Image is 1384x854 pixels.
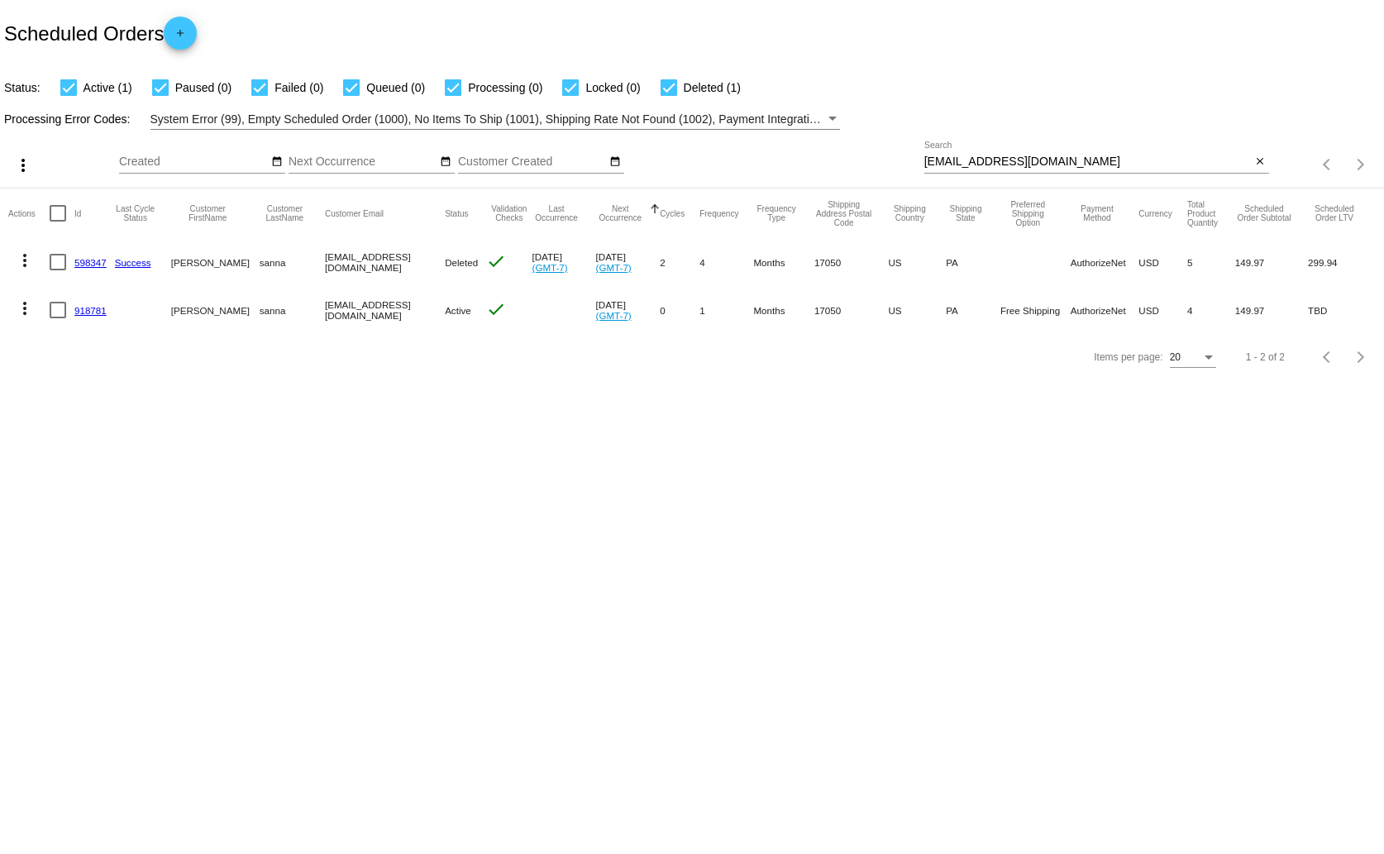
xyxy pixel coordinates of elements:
[1344,341,1377,374] button: Next page
[888,238,946,286] mat-cell: US
[1235,238,1308,286] mat-cell: 149.97
[660,238,699,286] mat-cell: 2
[1071,204,1124,222] button: Change sorting for PaymentMethod.Type
[1071,286,1139,334] mat-cell: AuthorizeNet
[814,286,889,334] mat-cell: 17050
[1344,148,1377,181] button: Next page
[532,238,596,286] mat-cell: [DATE]
[119,155,268,169] input: Created
[684,78,741,98] span: Deleted (1)
[1252,154,1269,171] button: Clear
[660,208,685,218] button: Change sorting for Cycles
[1187,286,1235,334] mat-cell: 4
[8,188,50,238] mat-header-cell: Actions
[84,78,132,98] span: Active (1)
[814,238,889,286] mat-cell: 17050
[4,81,41,94] span: Status:
[171,238,260,286] mat-cell: [PERSON_NAME]
[74,305,107,316] a: 918781
[532,262,568,273] a: (GMT-7)
[532,204,581,222] button: Change sorting for LastOccurrenceUtc
[74,208,81,218] button: Change sorting for Id
[596,310,632,321] a: (GMT-7)
[1254,155,1266,169] mat-icon: close
[260,286,325,334] mat-cell: sanna
[924,155,1252,169] input: Search
[325,286,445,334] mat-cell: [EMAIL_ADDRESS][DOMAIN_NAME]
[289,155,437,169] input: Next Occurrence
[486,188,532,238] mat-header-cell: Validation Checks
[1187,238,1235,286] mat-cell: 5
[1311,148,1344,181] button: Previous page
[946,286,1000,334] mat-cell: PA
[1000,200,1056,227] button: Change sorting for PreferredShippingOption
[115,204,156,222] button: Change sorting for LastProcessingCycleId
[1308,238,1376,286] mat-cell: 299.94
[468,78,542,98] span: Processing (0)
[458,155,607,169] input: Customer Created
[596,262,632,273] a: (GMT-7)
[1308,286,1376,334] mat-cell: TBD
[171,286,260,334] mat-cell: [PERSON_NAME]
[1071,238,1139,286] mat-cell: AuthorizeNet
[445,305,471,316] span: Active
[1170,352,1216,364] mat-select: Items per page:
[1000,286,1071,334] mat-cell: Free Shipping
[486,251,506,271] mat-icon: check
[15,298,35,318] mat-icon: more_vert
[271,155,283,169] mat-icon: date_range
[366,78,425,98] span: Queued (0)
[888,204,931,222] button: Change sorting for ShippingCountry
[440,155,451,169] mat-icon: date_range
[1235,204,1293,222] button: Change sorting for Subtotal
[150,109,841,130] mat-select: Filter by Processing Error Codes
[609,155,621,169] mat-icon: date_range
[596,286,661,334] mat-cell: [DATE]
[596,204,646,222] button: Change sorting for NextOccurrenceUtc
[946,204,986,222] button: Change sorting for ShippingState
[699,286,753,334] mat-cell: 1
[486,299,506,319] mat-icon: check
[15,250,35,270] mat-icon: more_vert
[170,27,190,47] mat-icon: add
[753,238,814,286] mat-cell: Months
[260,204,310,222] button: Change sorting for CustomerLastName
[4,17,197,50] h2: Scheduled Orders
[445,257,478,268] span: Deleted
[814,200,874,227] button: Change sorting for ShippingPostcode
[175,78,231,98] span: Paused (0)
[260,238,325,286] mat-cell: sanna
[596,238,661,286] mat-cell: [DATE]
[1170,351,1181,363] span: 20
[1235,286,1308,334] mat-cell: 149.97
[888,286,946,334] mat-cell: US
[585,78,640,98] span: Locked (0)
[753,204,799,222] button: Change sorting for FrequencyType
[115,257,151,268] a: Success
[946,238,1000,286] mat-cell: PA
[325,238,445,286] mat-cell: [EMAIL_ADDRESS][DOMAIN_NAME]
[325,208,384,218] button: Change sorting for CustomerEmail
[1246,351,1285,363] div: 1 - 2 of 2
[1094,351,1162,363] div: Items per page:
[13,155,33,175] mat-icon: more_vert
[753,286,814,334] mat-cell: Months
[445,208,468,218] button: Change sorting for Status
[1308,204,1361,222] button: Change sorting for LifetimeValue
[660,286,699,334] mat-cell: 0
[274,78,323,98] span: Failed (0)
[74,257,107,268] a: 598347
[1138,286,1187,334] mat-cell: USD
[699,238,753,286] mat-cell: 4
[1138,208,1172,218] button: Change sorting for CurrencyIso
[1311,341,1344,374] button: Previous page
[1138,238,1187,286] mat-cell: USD
[1187,188,1235,238] mat-header-cell: Total Product Quantity
[171,204,245,222] button: Change sorting for CustomerFirstName
[699,208,738,218] button: Change sorting for Frequency
[4,112,131,126] span: Processing Error Codes:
